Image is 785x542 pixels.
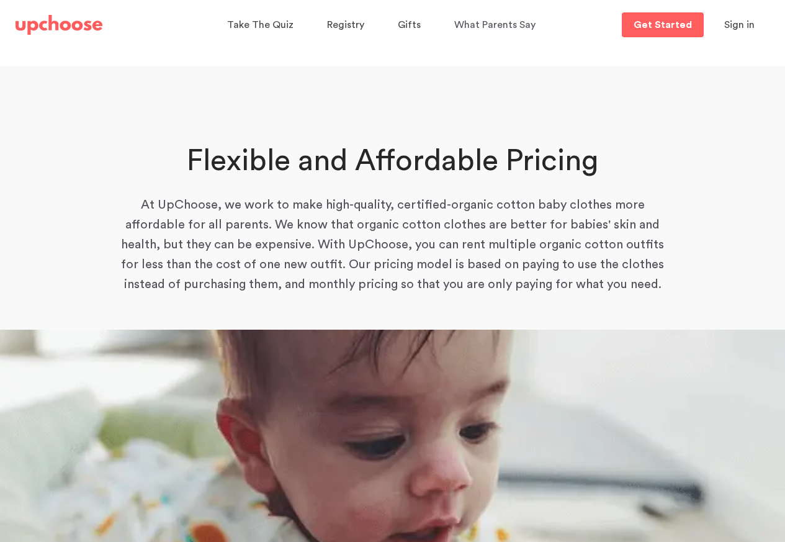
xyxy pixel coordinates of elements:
a: Get Started [622,12,704,37]
span: Gifts [398,20,421,30]
a: Registry [327,13,368,37]
button: Sign in [709,12,770,37]
span: Take The Quiz [227,20,294,30]
img: UpChoose [16,15,102,35]
a: Gifts [398,13,424,37]
span: What Parents Say [454,20,536,30]
p: Get Started [634,20,692,30]
a: UpChoose [16,12,102,38]
span: Sign in [724,20,755,30]
h1: Flexible and Affordable Pricing [117,142,668,181]
span: Registry [327,20,364,30]
a: What Parents Say [454,13,539,37]
p: At UpChoose, we work to make high-quality, certified-organic cotton baby clothes more affordable ... [117,195,668,294]
a: Take The Quiz [227,13,297,37]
